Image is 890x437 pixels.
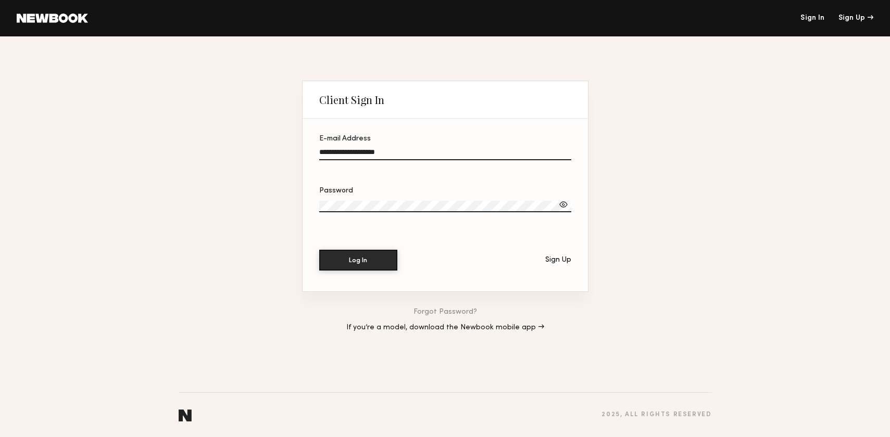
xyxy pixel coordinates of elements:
a: Sign In [800,15,824,22]
a: Forgot Password? [413,309,477,316]
input: E-mail Address [319,148,571,160]
div: E-mail Address [319,135,571,143]
a: If you’re a model, download the Newbook mobile app → [346,324,544,331]
div: Sign Up [545,256,571,264]
button: Log In [319,250,397,271]
div: Password [319,187,571,195]
div: Sign Up [838,15,873,22]
div: Client Sign In [319,94,384,106]
input: Password [319,201,571,212]
div: 2025 , all rights reserved [601,412,711,418]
